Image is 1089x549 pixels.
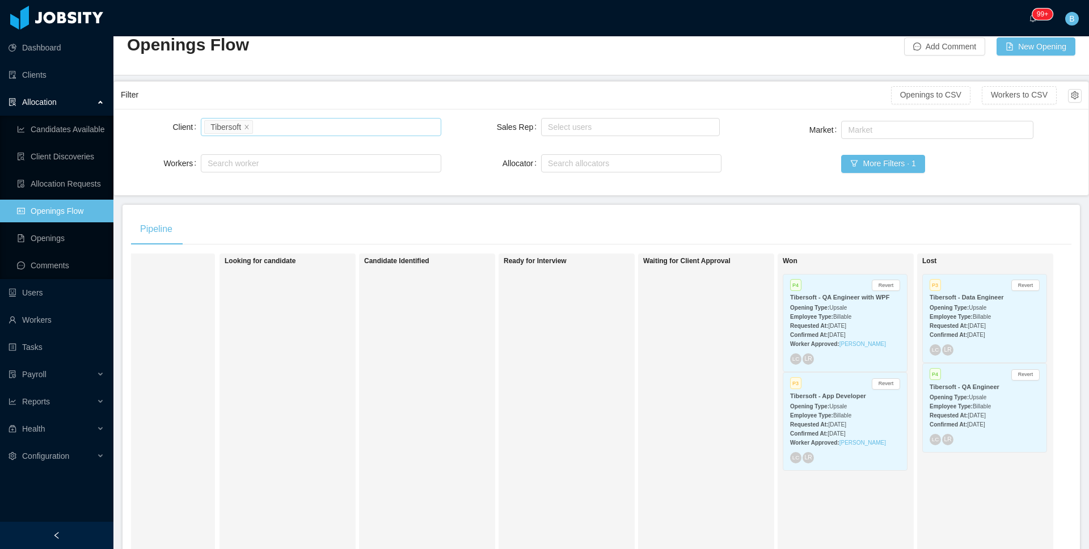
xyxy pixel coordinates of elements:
div: Pipeline [131,213,181,245]
a: icon: profileTasks [9,336,104,358]
span: LR [804,356,812,362]
div: Tibersoft [210,121,241,133]
button: icon: messageAdd Comment [904,37,985,56]
input: Client [255,120,261,134]
strong: Employee Type: [790,314,833,320]
h2: Openings Flow [127,33,601,57]
a: icon: messageComments [17,254,104,277]
input: Sales Rep [544,120,551,134]
span: P4 [930,368,941,380]
div: Search allocators [548,158,710,169]
strong: Opening Type: [790,403,829,409]
i: icon: setting [9,452,16,460]
strong: Requested At: [790,323,828,329]
div: Filter [121,85,891,105]
a: icon: pie-chartDashboard [9,36,104,59]
strong: Confirmed At: [790,430,828,437]
a: icon: userWorkers [9,309,104,331]
strong: Tibersoft - QA Engineer with WPF [790,294,889,301]
span: Configuration [22,451,69,461]
span: Reports [22,397,50,406]
a: icon: robotUsers [9,281,104,304]
a: icon: file-doneAllocation Requests [17,172,104,195]
strong: Tibersoft - App Developer [790,392,866,399]
span: [DATE] [967,332,985,338]
strong: Tibersoft - QA Engineer [930,383,999,390]
span: [DATE] [968,412,985,419]
strong: Opening Type: [930,394,969,400]
span: LR [944,436,951,442]
strong: Requested At: [930,412,968,419]
span: Billable [833,412,851,419]
button: Openings to CSV [891,86,970,104]
strong: Requested At: [930,323,968,329]
a: icon: file-textOpenings [17,227,104,250]
strong: Confirmed At: [930,332,967,338]
i: icon: close [244,124,250,130]
strong: Employee Type: [930,403,973,409]
span: LC [792,356,800,362]
button: icon: setting [1068,89,1082,103]
a: [PERSON_NAME] [839,341,886,347]
a: icon: line-chartCandidates Available [17,118,104,141]
span: P3 [930,279,941,291]
span: Health [22,424,45,433]
span: LC [792,455,800,461]
button: icon: file-addNew Opening [997,37,1075,56]
span: P4 [790,279,801,291]
strong: Requested At: [790,421,828,428]
a: icon: auditClients [9,64,104,86]
button: Revert [1011,280,1040,291]
a: [PERSON_NAME] [839,440,886,446]
button: icon: filterMore Filters · 1 [841,155,925,173]
strong: Employee Type: [790,412,833,419]
span: B [1069,12,1074,26]
button: Revert [1011,369,1040,381]
strong: Worker Approved: [790,440,839,446]
div: Select users [548,121,707,133]
span: Payroll [22,370,47,379]
a: icon: idcardOpenings Flow [17,200,104,222]
span: LC [932,437,939,443]
button: Revert [872,378,900,390]
li: Tibersoft [204,120,253,134]
span: Upsale [969,394,986,400]
input: Workers [204,157,210,170]
span: [DATE] [828,332,845,338]
strong: Employee Type: [930,314,973,320]
h1: Looking for candidate [225,257,383,265]
i: icon: medicine-box [9,425,16,433]
span: Billable [973,314,991,320]
h1: On Hold [84,257,243,265]
strong: Opening Type: [930,305,969,311]
button: Workers to CSV [982,86,1057,104]
span: [DATE] [828,323,846,329]
span: LC [932,347,939,353]
strong: Tibersoft - Data Engineer [930,294,1004,301]
div: Market [848,124,1022,136]
h1: Candidate Identified [364,257,523,265]
label: Market [809,125,842,134]
span: [DATE] [828,430,845,437]
span: [DATE] [968,323,985,329]
sup: 245 [1032,9,1053,20]
span: Upsale [969,305,986,311]
h1: Lost [922,257,1081,265]
h1: Waiting for Client Approval [643,257,802,265]
a: icon: file-searchClient Discoveries [17,145,104,168]
label: Workers [163,159,201,168]
span: P3 [790,377,801,389]
span: [DATE] [967,421,985,428]
label: Sales Rep [497,123,541,132]
i: icon: solution [9,98,16,106]
input: Market [845,123,851,137]
button: Revert [872,280,900,291]
input: Allocator [544,157,551,170]
strong: Confirmed At: [790,332,828,338]
strong: Confirmed At: [930,421,967,428]
strong: Opening Type: [790,305,829,311]
div: Search worker [208,158,424,169]
span: Allocation [22,98,57,107]
span: Upsale [829,305,847,311]
span: Upsale [829,403,847,409]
